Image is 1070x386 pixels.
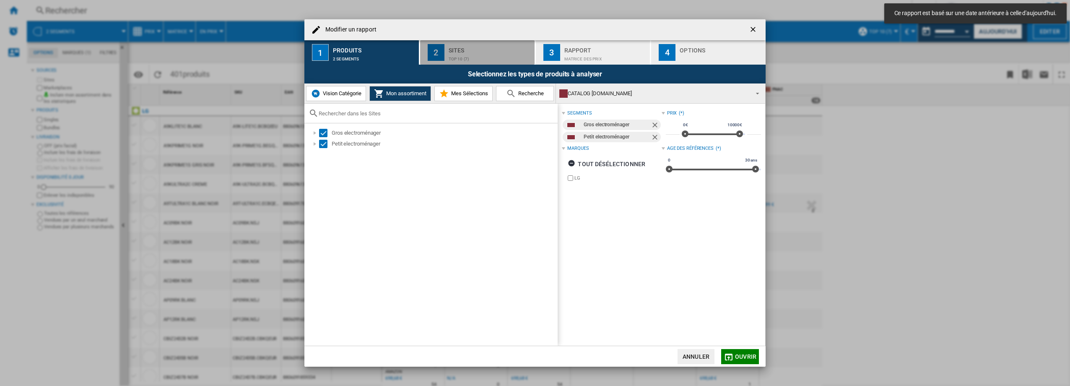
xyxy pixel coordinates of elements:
div: 1 [312,44,329,61]
span: Vision Catégorie [321,90,361,96]
div: Petit electroménager [332,140,556,148]
ng-md-icon: Retirer [651,133,661,143]
div: Petit electroménager [584,132,650,142]
ng-md-icon: Retirer [651,121,661,131]
button: Annuler [678,349,714,364]
ng-md-icon: getI18NText('BUTTONS.CLOSE_DIALOG') [749,25,759,35]
button: 4 Options [651,40,766,65]
button: getI18NText('BUTTONS.CLOSE_DIALOG') [745,21,762,38]
button: 1 Produits 2 segments [304,40,420,65]
div: tout désélectionner [568,156,645,172]
button: Vision Catégorie [306,86,366,101]
div: 2 segments [333,52,416,61]
img: wiser-icon-blue.png [311,89,321,99]
div: 4 [659,44,675,61]
h4: Modifier un rapport [321,26,377,34]
div: Age des références [667,145,714,152]
div: Marques [567,145,589,152]
button: Ouvrir [721,349,759,364]
md-checkbox: Select [319,129,332,137]
div: Prix [667,110,677,117]
div: Gros electroménager [332,129,556,137]
button: 3 Rapport Matrice des prix [536,40,651,65]
button: 2 Sites Top 10 (7) [420,40,535,65]
div: 3 [543,44,560,61]
label: LG [574,175,661,181]
button: tout désélectionner [565,156,648,172]
div: Top 10 (7) [449,52,531,61]
div: Selectionnez les types de produits à analyser [304,65,766,83]
input: brand.name [568,175,573,181]
span: 30 ans [744,157,758,164]
div: Rapport [564,44,647,52]
div: Gros electroménager [584,120,650,130]
input: Rechercher dans les Sites [319,110,553,117]
md-checkbox: Select [319,140,332,148]
div: Matrice des prix [564,52,647,61]
div: 2 [428,44,444,61]
span: Recherche [516,90,544,96]
span: Mon assortiment [384,90,426,96]
span: 0€ [682,122,689,128]
span: Mes Sélections [449,90,488,96]
button: Recherche [496,86,554,101]
span: 0 [667,157,672,164]
div: Sites [449,44,531,52]
span: 10000€ [726,122,743,128]
div: Produits [333,44,416,52]
span: Ouvrir [735,353,756,360]
div: Options [680,44,762,52]
div: segments [567,110,592,117]
div: CATALOG [DOMAIN_NAME] [559,88,748,99]
button: Mes Sélections [434,86,493,101]
span: Ce rapport est basé sur une date antérieure à celle d'aujourd'hui. [892,9,1059,18]
button: Mon assortiment [369,86,431,101]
